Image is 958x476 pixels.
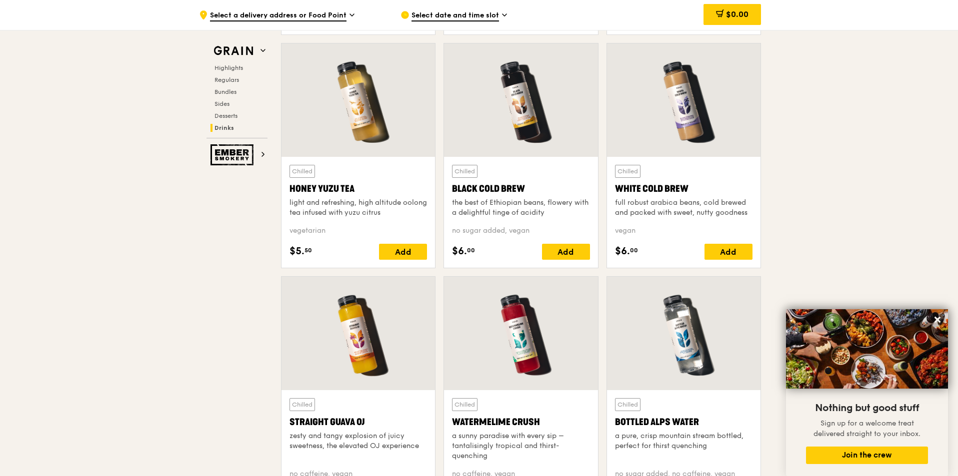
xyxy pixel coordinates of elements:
img: Grain web logo [210,42,256,60]
div: White Cold Brew [615,182,752,196]
span: Bundles [214,88,236,95]
span: Desserts [214,112,237,119]
span: Nothing but good stuff [815,402,919,414]
span: Drinks [214,124,234,131]
span: $0.00 [726,9,748,19]
button: Close [929,312,945,328]
div: a pure, crisp mountain stream bottled, perfect for thirst quenching [615,431,752,451]
div: full robust arabica beans, cold brewed and packed with sweet, nutty goodness [615,198,752,218]
div: a sunny paradise with every sip – tantalisingly tropical and thirst-quenching [452,431,589,461]
div: Watermelime Crush [452,415,589,429]
span: Select date and time slot [411,10,499,21]
span: 00 [630,246,638,254]
span: $5. [289,244,304,259]
div: zesty and tangy explosion of juicy sweetness, the elevated OJ experience [289,431,427,451]
span: 50 [304,246,312,254]
div: no sugar added, vegan [452,226,589,236]
span: Highlights [214,64,243,71]
img: DSC07876-Edit02-Large.jpeg [786,309,948,389]
div: Add [379,244,427,260]
span: $6. [452,244,467,259]
div: vegetarian [289,226,427,236]
div: Chilled [615,398,640,411]
div: Chilled [452,165,477,178]
div: Chilled [289,398,315,411]
div: Chilled [289,165,315,178]
div: Bottled Alps Water [615,415,752,429]
span: Regulars [214,76,239,83]
div: Chilled [615,165,640,178]
button: Join the crew [806,447,928,464]
img: Ember Smokery web logo [210,144,256,165]
div: Add [542,244,590,260]
div: Chilled [452,398,477,411]
div: light and refreshing, high altitude oolong tea infused with yuzu citrus [289,198,427,218]
div: the best of Ethiopian beans, flowery with a delightful tinge of acidity [452,198,589,218]
div: Honey Yuzu Tea [289,182,427,196]
div: Add [704,244,752,260]
span: $6. [615,244,630,259]
span: Sides [214,100,229,107]
div: Black Cold Brew [452,182,589,196]
div: vegan [615,226,752,236]
div: Straight Guava OJ [289,415,427,429]
span: 00 [467,246,475,254]
span: Select a delivery address or Food Point [210,10,346,21]
span: Sign up for a welcome treat delivered straight to your inbox. [813,419,920,438]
